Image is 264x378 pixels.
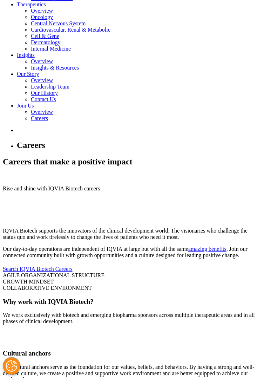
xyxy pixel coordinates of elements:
div: COLLABORATIVE ENVIRONMENT [3,285,261,291]
a: Overview [31,77,53,83]
p: We work exclusively with biotech and emerging biopharma sponsors across multiple therapeutic area... [3,312,261,325]
a: Contact Us [31,96,56,102]
a: Internal Medicine [31,46,71,52]
a: Cardiovascular, Renal & Metabolic [31,27,110,33]
p: Our day-to-day operations are independent of IQVIA at large but with all the same . Join our conn... [3,246,261,259]
a: Insights [17,52,35,58]
a: Therapeutics [17,1,46,7]
a: Cell & Gene [31,33,59,39]
a: Overview [31,58,53,64]
a: Leadership Team [31,84,69,90]
div: AGILE ORGANIZATIONAL STRUCTURE [3,272,261,279]
a: Our History [31,90,58,96]
div: GROWTH MINDSET [3,279,261,285]
a: Overview [31,8,53,14]
h1: Careers [17,141,261,150]
button: Configuración de cookies [3,357,20,374]
a: amazing benefits [188,246,226,252]
h3: Cultural anchors [3,350,261,357]
a: Dermatology [31,39,60,45]
p: IQVIA Biotech supports the innovators of the clinical development world. The visionaries who chal... [3,228,261,240]
a: Overview [31,109,53,115]
a: Oncology [31,14,53,20]
a: Our Story [17,71,39,77]
a: Careers [31,115,48,121]
h3: Why work with IQVIA Biotech? [3,298,261,306]
h2: Careers that make a positive impact [3,157,261,167]
p: Rise and shine with IQVIA Biotech careers [3,185,261,192]
a: Insights & Resources [31,65,79,71]
a: Join Us [17,103,34,109]
a: Central Nervous System [31,20,86,26]
a: Search IQVIA Biotech Careers [3,266,73,272]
